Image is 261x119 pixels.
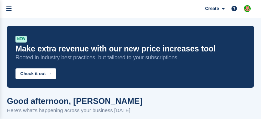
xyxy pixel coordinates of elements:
[244,5,251,12] img: David Caucutt
[7,96,143,106] h1: Good afternoon, [PERSON_NAME]
[7,107,143,115] p: Here's what's happening across your business [DATE]
[15,44,216,54] p: Make extra revenue with our new price increases tool
[15,68,56,80] button: Check it out →
[15,36,27,43] div: NEW
[205,5,219,12] span: Create
[15,54,216,61] p: Rooted in industry best practices, but tailored to your subscriptions.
